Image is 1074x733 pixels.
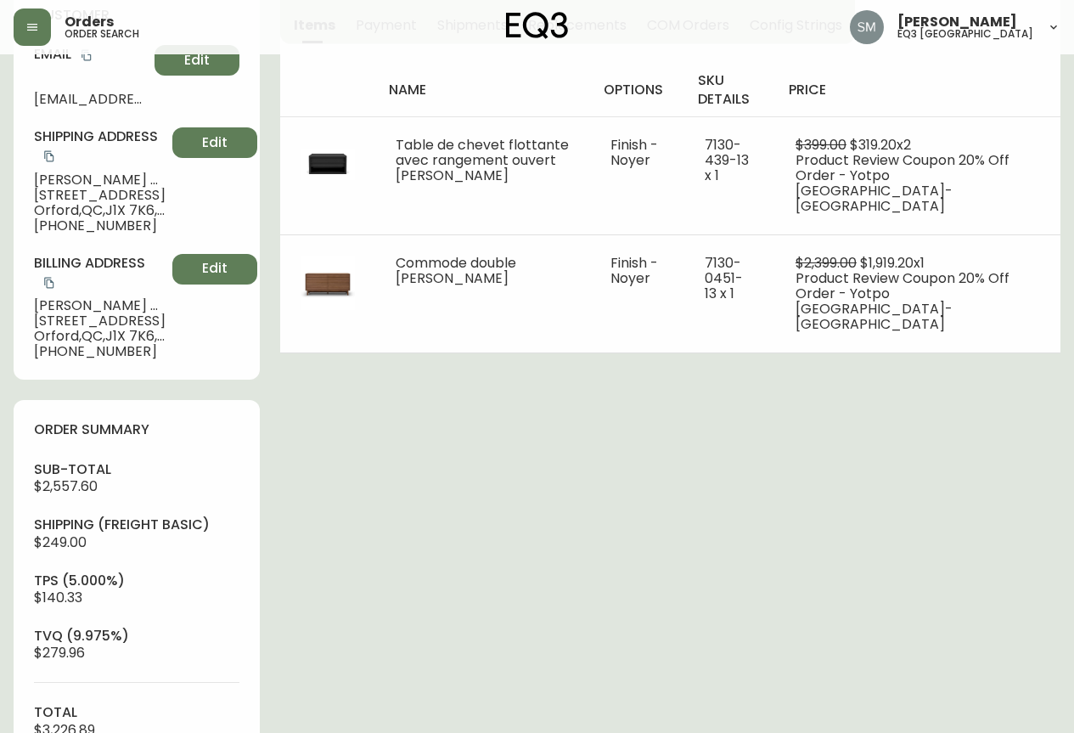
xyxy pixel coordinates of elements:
[172,254,257,285] button: Edit
[34,298,166,313] span: [PERSON_NAME] Gémus
[897,29,1033,39] h5: eq3 [GEOGRAPHIC_DATA]
[396,135,569,185] span: Table de chevet flottante avec rangement ouvert [PERSON_NAME]
[34,476,98,496] span: $2,557.60
[34,172,166,188] span: [PERSON_NAME] Gémus
[34,313,166,329] span: [STREET_ADDRESS]
[34,344,166,359] span: [PHONE_NUMBER]
[796,253,857,273] span: $2,399.00
[65,15,114,29] span: Orders
[897,15,1017,29] span: [PERSON_NAME]
[34,203,166,218] span: Orford , QC , J1X 7K6 , CA
[34,588,82,607] span: $140.33
[202,259,228,278] span: Edit
[34,643,85,663] span: $279.96
[34,420,239,439] h4: order summary
[34,127,166,166] h4: Shipping Address
[796,135,846,155] span: $399.00
[301,256,355,310] img: 34775fdd-1fcb-4888-aa58-66632fb7f82aOptional[marcel-double-walnut-dresser].jpg
[789,81,1042,99] h4: price
[155,45,239,76] button: Edit
[78,47,95,64] button: copy
[41,148,58,165] button: copy
[34,516,239,534] h4: Shipping ( Freight Basic )
[396,253,516,288] span: Commode double [PERSON_NAME]
[705,135,749,185] span: 7130-439-13 x 1
[698,71,762,110] h4: sku details
[604,81,671,99] h4: options
[34,627,239,646] h4: tvq (9.975%)
[34,188,166,203] span: [STREET_ADDRESS]
[184,51,210,70] span: Edit
[610,256,664,286] li: Finish - Noyer
[705,253,743,303] span: 7130-0451-13 x 1
[41,274,58,291] button: copy
[172,127,257,158] button: Edit
[34,218,166,234] span: [PHONE_NUMBER]
[34,92,148,107] span: [EMAIL_ADDRESS][DOMAIN_NAME]
[34,460,239,479] h4: sub-total
[34,703,239,722] h4: total
[389,81,576,99] h4: name
[860,253,925,273] span: $1,919.20 x 1
[506,12,569,39] img: logo
[850,135,911,155] span: $319.20 x 2
[796,150,1009,216] span: Product Review Coupon 20% Off Order - Yotpo [GEOGRAPHIC_DATA]-[GEOGRAPHIC_DATA]
[610,138,664,168] li: Finish - Noyer
[850,10,884,44] img: 7f81727b932dc0839a87bd35cb6414d8
[34,572,239,590] h4: tps (5.000%)
[796,268,1009,334] span: Product Review Coupon 20% Off Order - Yotpo [GEOGRAPHIC_DATA]-[GEOGRAPHIC_DATA]
[34,533,87,552] span: $249.00
[65,29,139,39] h5: order search
[34,45,148,64] h4: Email
[301,138,355,192] img: 7130-439-MC-400-1-cljg6d6kt00th0186ctrc1fv7.jpg
[34,254,166,292] h4: Billing Address
[34,329,166,344] span: Orford , QC , J1X 7K6 , CA
[202,133,228,152] span: Edit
